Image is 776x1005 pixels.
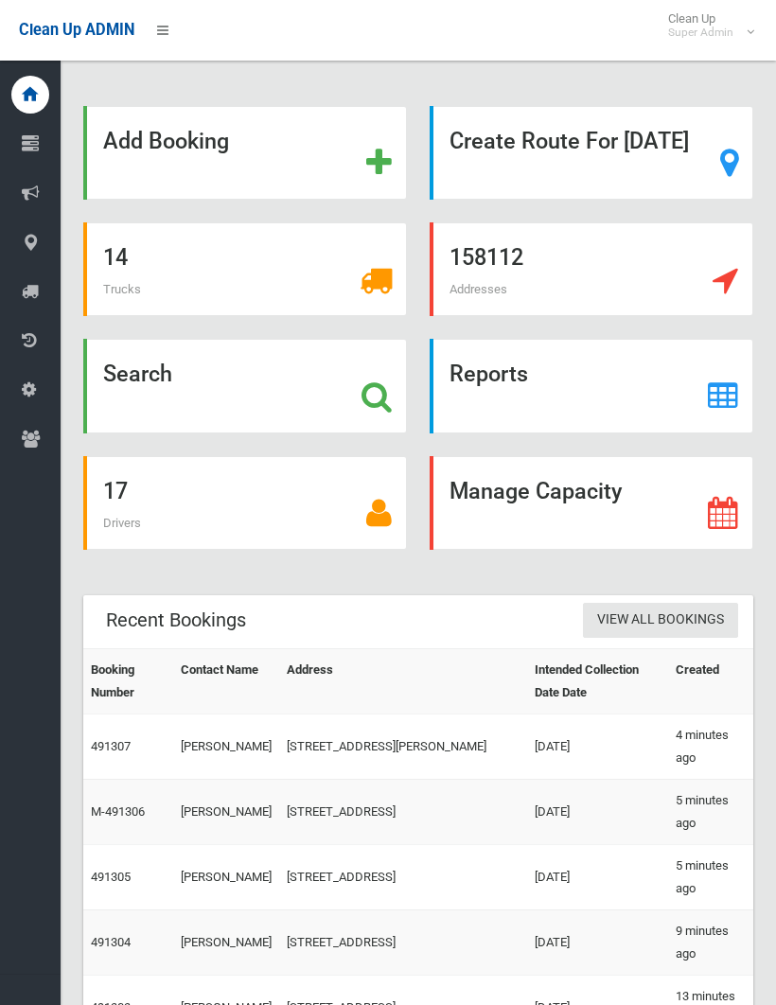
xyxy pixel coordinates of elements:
span: Clean Up ADMIN [19,21,134,39]
td: 5 minutes ago [668,844,753,909]
a: M-491306 [91,804,145,819]
strong: 14 [103,244,128,271]
span: Drivers [103,516,141,530]
strong: Reports [450,361,528,387]
td: 9 minutes ago [668,909,753,975]
a: 14 Trucks [83,222,407,316]
td: 5 minutes ago [668,779,753,844]
td: [PERSON_NAME] [173,779,279,844]
a: 491305 [91,870,131,884]
small: Super Admin [668,26,733,40]
a: Manage Capacity [430,456,753,550]
td: 4 minutes ago [668,714,753,779]
a: 158112 Addresses [430,222,753,316]
td: [STREET_ADDRESS] [279,844,527,909]
th: Contact Name [173,648,279,714]
strong: Add Booking [103,128,229,154]
strong: 17 [103,478,128,504]
a: 17 Drivers [83,456,407,550]
td: [PERSON_NAME] [173,714,279,779]
a: Create Route For [DATE] [430,106,753,200]
td: [DATE] [527,779,668,844]
td: [DATE] [527,909,668,975]
td: [DATE] [527,714,668,779]
td: [PERSON_NAME] [173,844,279,909]
th: Intended Collection Date Date [527,648,668,714]
header: Recent Bookings [83,602,269,639]
strong: Search [103,361,172,387]
td: [PERSON_NAME] [173,909,279,975]
td: [DATE] [527,844,668,909]
a: Reports [430,339,753,432]
a: 491304 [91,935,131,949]
a: View All Bookings [583,603,738,638]
strong: 158112 [450,244,523,271]
span: Clean Up [659,11,752,40]
th: Created [668,648,753,714]
th: Address [279,648,527,714]
th: Booking Number [83,648,173,714]
span: Trucks [103,282,141,296]
td: [STREET_ADDRESS][PERSON_NAME] [279,714,527,779]
a: Search [83,339,407,432]
strong: Create Route For [DATE] [450,128,689,154]
td: [STREET_ADDRESS] [279,909,527,975]
a: Add Booking [83,106,407,200]
td: [STREET_ADDRESS] [279,779,527,844]
strong: Manage Capacity [450,478,622,504]
span: Addresses [450,282,507,296]
a: 491307 [91,739,131,753]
